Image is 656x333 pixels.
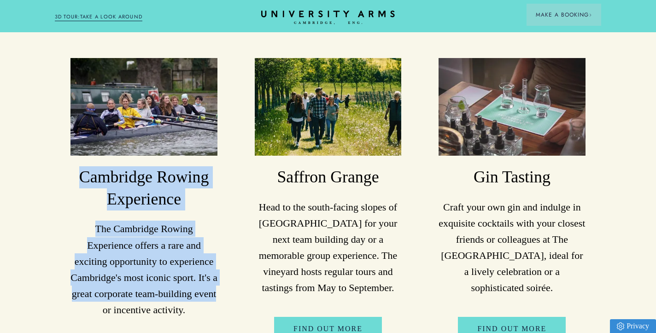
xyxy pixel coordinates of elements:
[439,166,586,188] h3: Gin Tasting
[536,11,592,19] span: Make a Booking
[255,58,402,156] img: image-2d085c80f9520e68466342e573c808a0310811ca-5441x3627-jpg
[261,11,395,25] a: Home
[255,199,402,296] p: Head to the south-facing slopes of [GEOGRAPHIC_DATA] for your next team building day or a memorab...
[70,58,217,156] img: image-d66e12995d75531e70ad65b762707f24362c2200-2000x1333-jpg
[55,13,143,21] a: 3D TOUR:TAKE A LOOK AROUND
[589,13,592,17] img: Arrow icon
[610,319,656,333] a: Privacy
[617,322,624,330] img: Privacy
[527,4,601,26] button: Make a BookingArrow icon
[70,221,217,318] p: The Cambridge Rowing Experience offers a rare and exciting opportunity to experience Cambridge's ...
[70,166,217,210] h3: Cambridge Rowing Experience
[439,58,586,156] img: image-ecd4dcb33d1b8f45c778dca2d60208a5e93164b5-2400x1600-jpg
[255,166,402,188] h3: Saffron Grange
[439,199,586,296] p: Craft your own gin and indulge in exquisite cocktails with your closest friends or colleagues at ...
